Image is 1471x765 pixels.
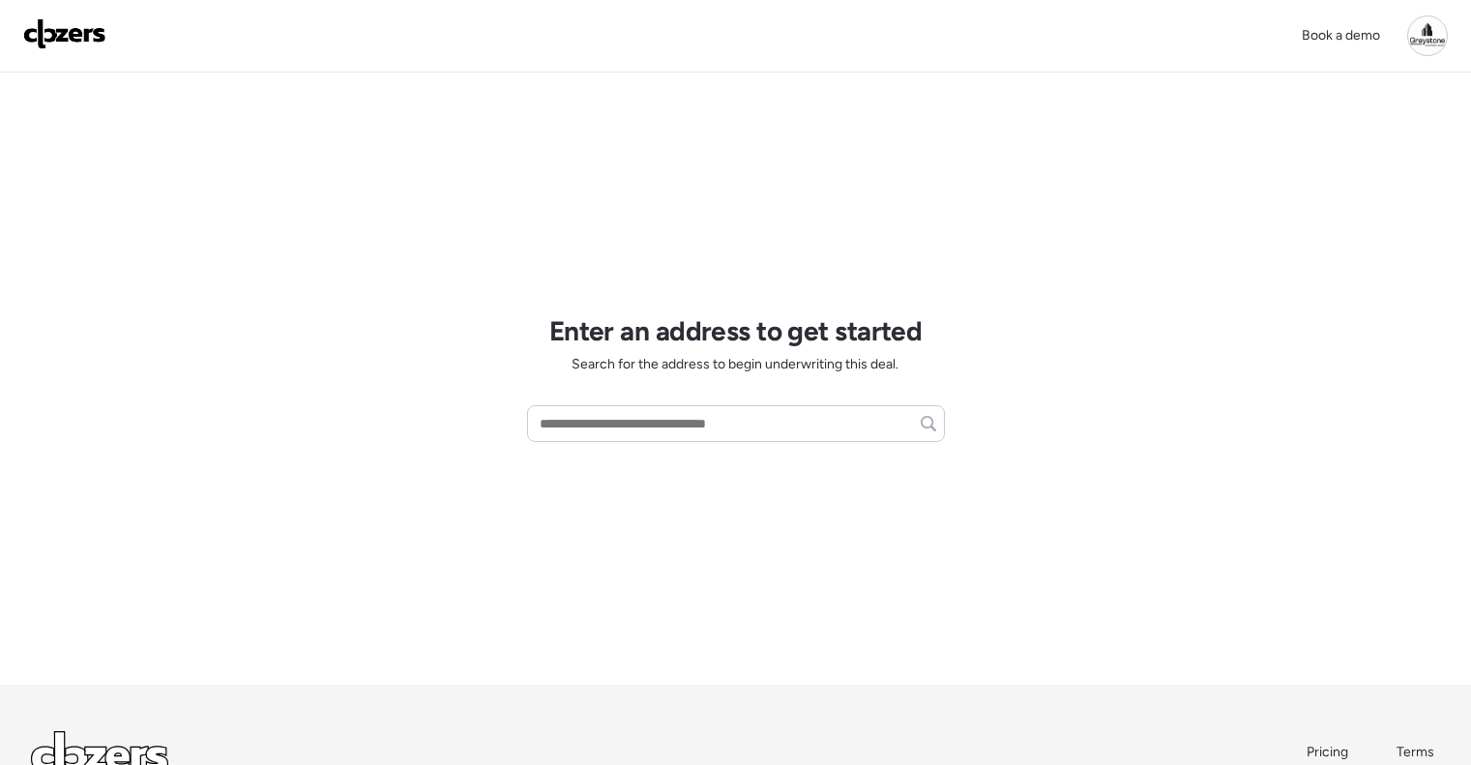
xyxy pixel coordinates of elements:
[549,314,923,347] h1: Enter an address to get started
[1302,27,1380,44] span: Book a demo
[1307,744,1348,760] span: Pricing
[1307,743,1350,762] a: Pricing
[572,355,898,374] span: Search for the address to begin underwriting this deal.
[1397,743,1440,762] a: Terms
[23,18,106,49] img: Logo
[1397,744,1434,760] span: Terms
